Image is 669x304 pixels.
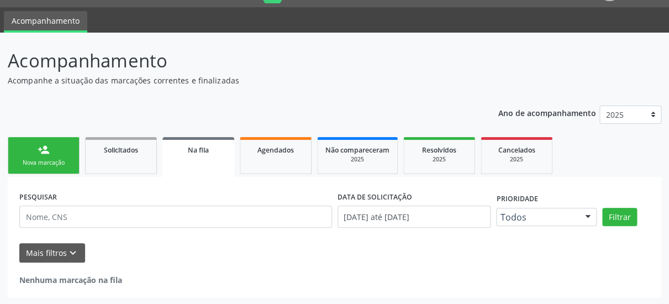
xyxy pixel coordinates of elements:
div: Nova marcação [16,159,71,167]
div: person_add [38,144,50,156]
span: Todos [500,212,574,223]
button: Mais filtroskeyboard_arrow_down [19,243,85,263]
input: Selecione um intervalo [338,206,491,228]
div: 2025 [325,155,389,164]
span: Na fila [188,145,209,155]
a: Acompanhamento [4,11,87,33]
input: Nome, CNS [19,206,332,228]
span: Não compareceram [325,145,389,155]
span: Resolvidos [422,145,456,155]
p: Acompanhamento [8,47,465,75]
span: Solicitados [104,145,138,155]
strong: Nenhuma marcação na fila [19,275,122,285]
label: Prioridade [496,191,538,208]
p: Ano de acompanhamento [498,106,596,119]
span: Cancelados [498,145,535,155]
label: DATA DE SOLICITAÇÃO [338,188,412,206]
i: keyboard_arrow_down [67,247,79,259]
label: PESQUISAR [19,188,57,206]
button: Filtrar [602,208,637,227]
span: Agendados [257,145,294,155]
div: 2025 [489,155,544,164]
p: Acompanhe a situação das marcações correntes e finalizadas [8,75,465,86]
div: 2025 [412,155,467,164]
